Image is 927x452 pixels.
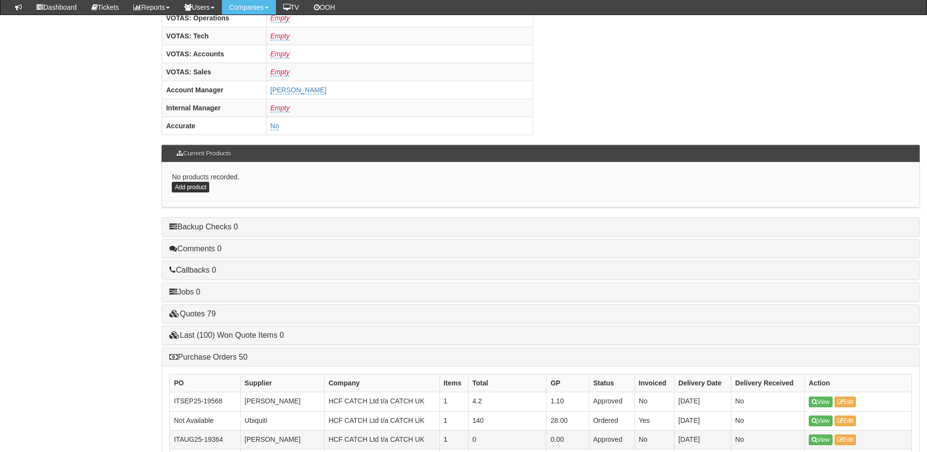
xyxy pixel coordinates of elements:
th: GP [546,374,589,392]
a: [PERSON_NAME] [271,86,327,94]
td: No [635,430,674,449]
td: 140 [468,411,546,430]
a: View [809,397,833,407]
td: [DATE] [674,392,731,411]
td: HCF CATCH Ltd t/a CATCH UK [325,411,439,430]
td: 28.00 [546,411,589,430]
a: Add product [172,182,209,192]
td: [PERSON_NAME] [240,392,325,411]
a: Comments 0 [169,244,221,253]
th: Total [468,374,546,392]
td: No [731,392,804,411]
a: Backup Checks 0 [169,223,238,231]
td: No [731,430,804,449]
th: Delivery Received [731,374,804,392]
td: HCF CATCH Ltd t/a CATCH UK [325,392,439,411]
th: Company [325,374,439,392]
td: 0.00 [546,430,589,449]
td: Not Available [170,411,240,430]
th: VOTAS: Tech [162,27,266,45]
td: Approved [589,392,635,411]
td: No [635,392,674,411]
td: ITAUG25-19364 [170,430,240,449]
div: No products recorded. [162,162,920,208]
td: 1 [439,411,468,430]
td: [DATE] [674,411,731,430]
a: No [271,122,279,130]
td: 4.2 [468,392,546,411]
td: 1 [439,430,468,449]
a: Quotes 79 [169,310,216,318]
h3: Current Products [172,145,236,162]
a: Empty [271,104,290,112]
td: [PERSON_NAME] [240,430,325,449]
td: [DATE] [674,430,731,449]
td: Ordered [589,411,635,430]
th: VOTAS: Operations [162,9,266,27]
th: Action [804,374,911,392]
td: Approved [589,430,635,449]
td: Yes [635,411,674,430]
th: Supplier [240,374,325,392]
th: Internal Manager [162,99,266,117]
a: View [809,435,833,445]
td: 1 [439,392,468,411]
a: Purchase Orders 50 [169,353,247,361]
a: Edit [835,397,856,407]
th: Account Manager [162,81,266,99]
a: Edit [835,435,856,445]
td: No [731,411,804,430]
td: 0 [468,430,546,449]
a: Last (100) Won Quote Items 0 [169,331,284,339]
th: VOTAS: Accounts [162,45,266,63]
th: PO [170,374,240,392]
a: Edit [835,416,856,426]
th: Status [589,374,635,392]
a: Empty [271,68,290,76]
th: Delivery Date [674,374,731,392]
a: Jobs 0 [169,288,200,296]
a: Callbacks 0 [169,266,216,274]
td: Ubiquiti [240,411,325,430]
th: Accurate [162,117,266,135]
td: 1.10 [546,392,589,411]
td: ITSEP25-19568 [170,392,240,411]
a: Empty [271,50,290,58]
td: HCF CATCH Ltd t/a CATCH UK [325,430,439,449]
a: Empty [271,32,290,40]
th: Items [439,374,468,392]
a: Empty [271,14,290,22]
a: View [809,416,833,426]
th: VOTAS: Sales [162,63,266,81]
th: Invoiced [635,374,674,392]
